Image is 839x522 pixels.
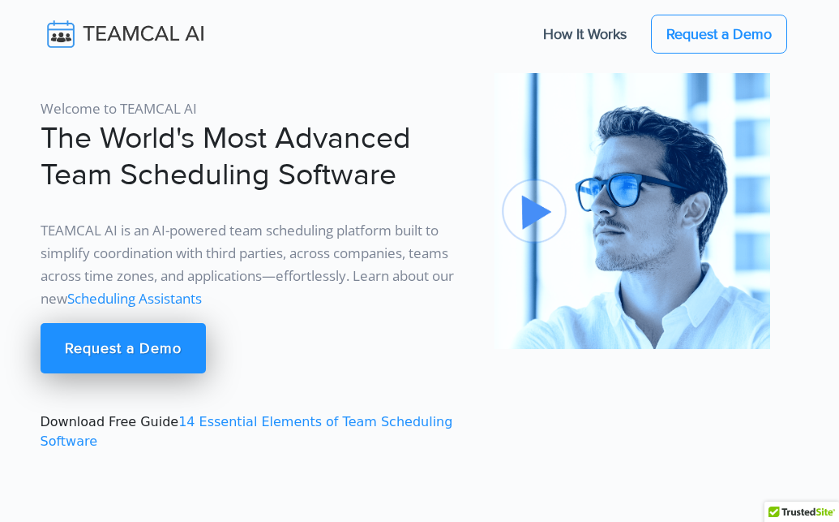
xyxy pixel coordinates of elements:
a: Request a Demo [41,323,206,373]
img: pic [494,73,770,349]
a: Request a Demo [651,15,787,54]
p: Welcome to TEAMCAL AI [41,97,475,120]
span: Download Free Guide [41,414,179,429]
a: How It Works [527,17,643,51]
a: Scheduling Assistants [67,289,202,308]
span: The World's Most Advanced [41,119,411,157]
span: Team Scheduling Software [41,156,396,193]
a: 14 Essential Elements of Team Scheduling Software [41,414,453,449]
span: TEAMCAL AI is an AI-powered team scheduling platform built to simplify coordination with third pa... [41,221,454,308]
